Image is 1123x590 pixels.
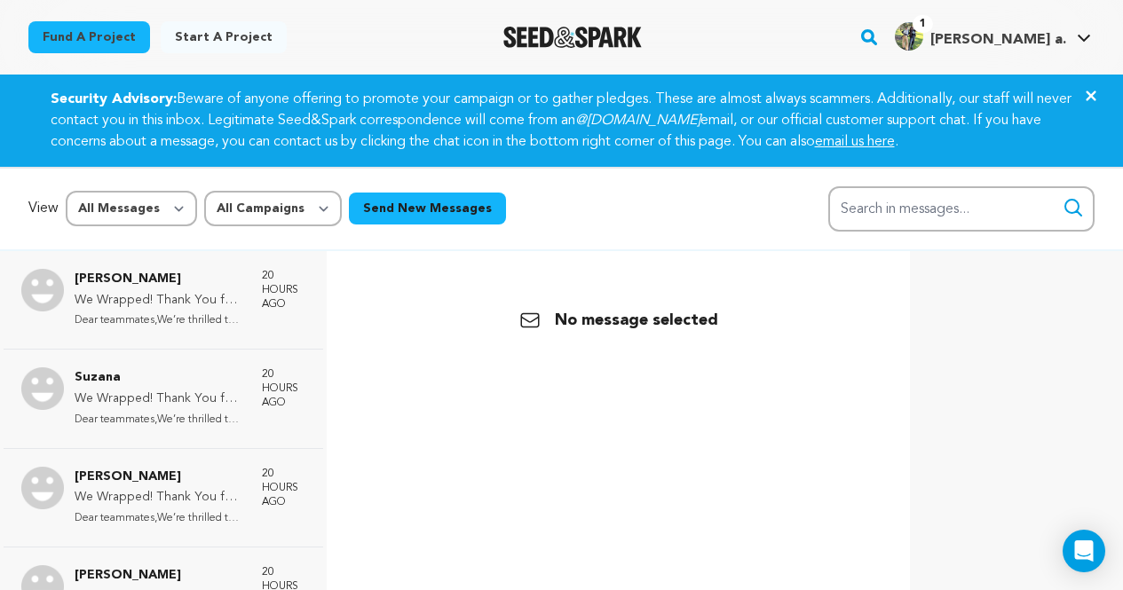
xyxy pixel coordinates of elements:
p: [PERSON_NAME] [75,565,244,586]
button: Send New Messages [349,193,506,224]
p: Suzana [75,367,244,389]
p: No message selected [519,308,718,333]
p: [PERSON_NAME] [75,269,244,290]
p: Dear teammates,We’re thrilled to sh... [75,508,244,529]
p: View [28,198,59,219]
p: Dear teammates,We’re thrilled to sh... [75,311,244,331]
p: 20 hours ago [262,467,305,509]
p: 20 hours ago [262,269,305,311]
div: Ray Morgan a.'s Profile [895,22,1066,51]
p: We Wrapped! Thank You for Making This Possible ?? [75,487,244,508]
img: Elena Panyard Photo [21,467,64,509]
p: We Wrapped! Thank You for Making This Possible ?? [75,290,244,311]
img: 2a38822efed626a3.png [895,22,923,51]
img: Seed&Spark Logo Dark Mode [503,27,643,48]
span: Ray Morgan a.'s Profile [891,19,1095,56]
img: Loraine Purcell Photo [21,269,64,311]
p: Dear teammates,We’re thrilled to sh... [75,410,244,430]
span: 1 [913,15,933,33]
div: Beware of anyone offering to promote your campaign or to gather pledges. These are almost always ... [29,89,1095,153]
p: We Wrapped! Thank You for Making This Possible ?? [75,389,244,410]
a: Fund a project [28,21,150,53]
img: Suzana Photo [21,367,64,410]
a: Seed&Spark Homepage [503,27,643,48]
em: @[DOMAIN_NAME] [575,114,700,128]
p: 20 hours ago [262,367,305,410]
p: [PERSON_NAME] [75,467,244,488]
strong: Security Advisory: [51,92,177,106]
a: Ray Morgan a.'s Profile [891,19,1095,51]
a: Start a project [161,21,287,53]
div: Open Intercom Messenger [1063,530,1105,572]
span: [PERSON_NAME] a. [930,33,1066,47]
a: email us here [815,135,895,149]
input: Search in messages... [828,186,1095,232]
